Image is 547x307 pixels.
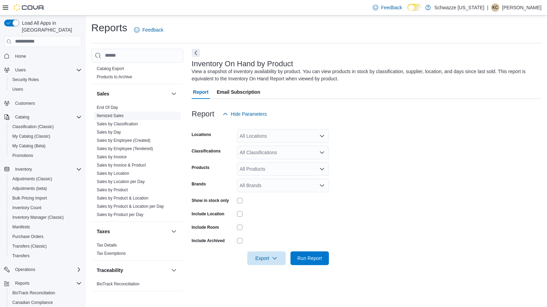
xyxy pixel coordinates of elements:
[12,77,39,82] span: Security Roles
[12,66,82,74] span: Users
[142,26,163,33] span: Feedback
[12,205,41,211] span: Inventory Count
[91,280,183,291] div: Traceability
[10,132,53,140] a: My Catalog (Classic)
[170,227,178,236] button: Taxes
[7,122,84,132] button: Classification (Classic)
[10,289,58,297] a: BioTrack Reconciliation
[12,279,32,287] button: Reports
[12,176,52,182] span: Adjustments (Classic)
[97,155,127,159] a: Sales by Invoice
[97,267,168,274] button: Traceability
[7,241,84,251] button: Transfers (Classic)
[193,85,209,99] span: Report
[15,267,35,272] span: Operations
[10,232,46,241] a: Purchase Orders
[12,143,46,149] span: My Catalog (Beta)
[97,90,109,97] h3: Sales
[434,3,484,12] p: Schwazze [US_STATE]
[97,90,168,97] button: Sales
[1,51,84,61] button: Home
[10,223,33,231] a: Manifests
[12,165,82,173] span: Inventory
[97,171,129,176] a: Sales by Location
[12,124,54,129] span: Classification (Classic)
[97,66,124,71] a: Catalog Export
[12,279,82,287] span: Reports
[97,122,138,126] a: Sales by Classification
[91,21,127,35] h1: Reports
[10,142,82,150] span: My Catalog (Beta)
[12,99,82,107] span: Customers
[10,76,82,84] span: Security Roles
[15,114,29,120] span: Catalog
[12,113,82,121] span: Catalog
[12,253,29,259] span: Transfers
[91,241,183,260] div: Taxes
[170,266,178,274] button: Traceability
[7,288,84,298] button: BioTrack Reconciliation
[381,4,402,11] span: Feedback
[370,1,405,14] a: Feedback
[502,3,542,12] p: [PERSON_NAME]
[192,198,229,203] label: Show in stock only
[15,54,26,59] span: Home
[7,75,84,84] button: Security Roles
[10,184,82,193] span: Adjustments (beta)
[10,298,82,307] span: Canadian Compliance
[10,142,48,150] a: My Catalog (Beta)
[1,164,84,174] button: Inventory
[12,300,53,305] span: Canadian Compliance
[492,3,498,12] span: KC
[12,234,44,239] span: Purchase Orders
[12,52,29,60] a: Home
[10,123,57,131] a: Classification (Classic)
[231,111,267,117] span: Hide Parameters
[10,85,82,93] span: Users
[97,228,168,235] button: Taxes
[15,101,35,106] span: Customers
[7,84,84,94] button: Users
[10,194,50,202] a: Bulk Pricing Import
[97,282,140,286] a: BioTrack Reconciliation
[7,232,84,241] button: Purchase Orders
[10,232,82,241] span: Purchase Orders
[1,278,84,288] button: Reports
[487,3,488,12] p: |
[131,23,166,37] a: Feedback
[10,204,44,212] a: Inventory Count
[97,179,145,184] a: Sales by Location per Day
[10,242,82,250] span: Transfers (Classic)
[10,298,56,307] a: Canadian Compliance
[12,87,23,92] span: Users
[10,213,82,221] span: Inventory Manager (Classic)
[10,151,36,160] a: Promotions
[97,251,126,256] a: Tax Exemptions
[12,265,82,274] span: Operations
[12,153,33,158] span: Promotions
[192,181,206,187] label: Brands
[10,204,82,212] span: Inventory Count
[10,175,82,183] span: Adjustments (Classic)
[407,4,422,11] input: Dark Mode
[15,281,29,286] span: Reports
[192,148,221,154] label: Classifications
[217,85,260,99] span: Email Subscription
[319,150,325,155] button: Open list of options
[10,252,32,260] a: Transfers
[7,151,84,160] button: Promotions
[12,224,30,230] span: Manifests
[220,107,270,121] button: Hide Parameters
[97,163,146,168] a: Sales by Invoice & Product
[12,215,64,220] span: Inventory Manager (Classic)
[19,20,82,33] span: Load All Apps in [GEOGRAPHIC_DATA]
[15,67,26,73] span: Users
[1,265,84,274] button: Operations
[97,204,164,209] a: Sales by Product & Location per Day
[12,165,35,173] button: Inventory
[10,184,50,193] a: Adjustments (beta)
[7,213,84,222] button: Inventory Manager (Classic)
[10,194,82,202] span: Bulk Pricing Import
[12,66,28,74] button: Users
[192,110,214,118] h3: Report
